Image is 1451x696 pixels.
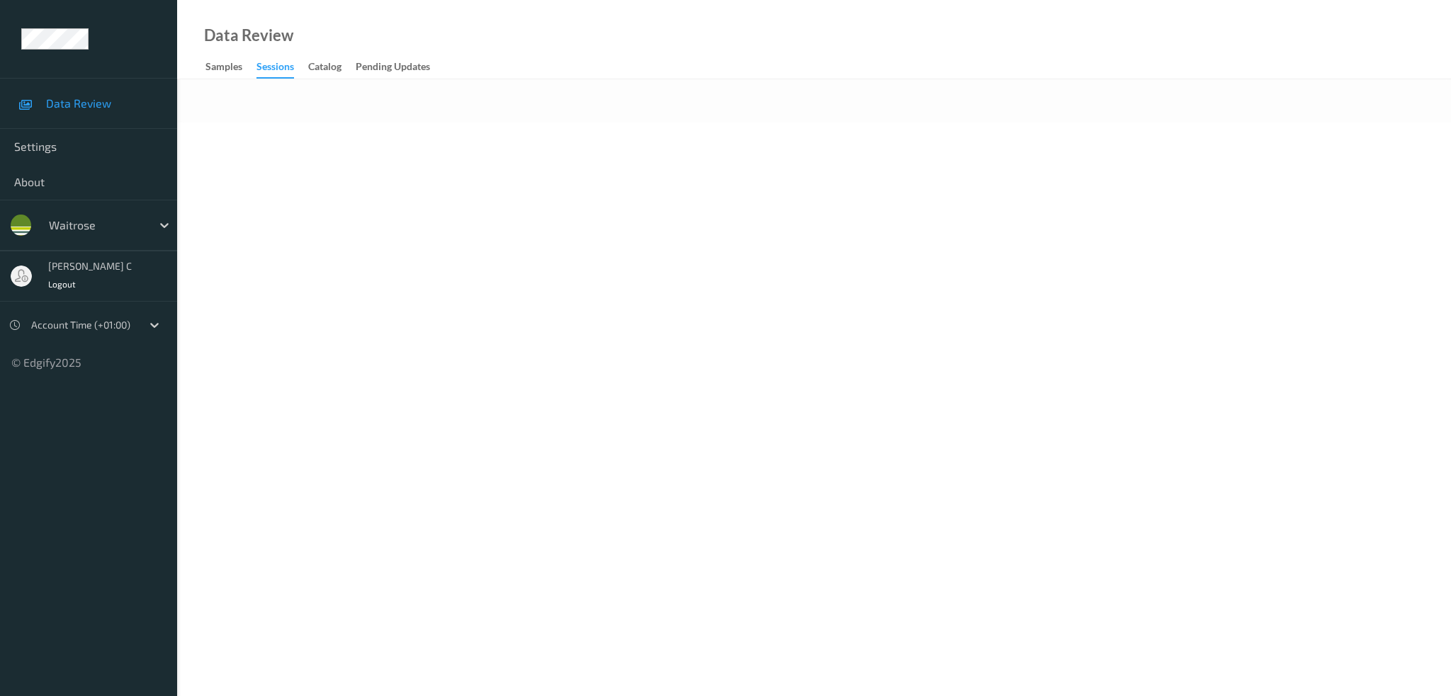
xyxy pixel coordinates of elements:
[356,57,444,77] a: Pending Updates
[205,57,256,77] a: Samples
[308,57,356,77] a: Catalog
[308,59,341,77] div: Catalog
[205,59,242,77] div: Samples
[256,59,294,79] div: Sessions
[256,57,308,79] a: Sessions
[204,28,293,42] div: Data Review
[356,59,430,77] div: Pending Updates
